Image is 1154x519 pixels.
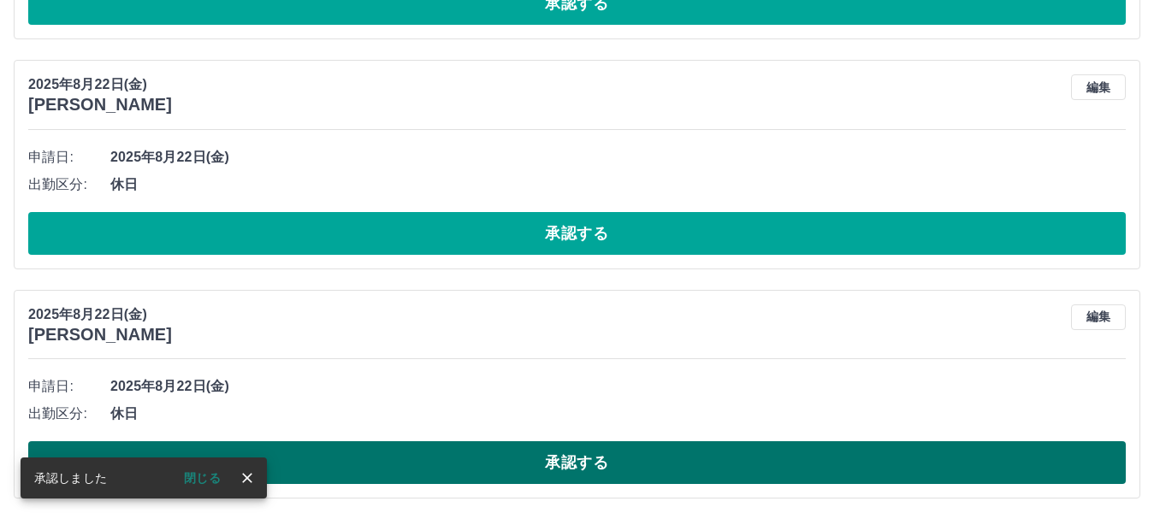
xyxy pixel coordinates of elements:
[110,404,1126,424] span: 休日
[28,441,1126,484] button: 承認する
[28,74,172,95] p: 2025年8月22日(金)
[110,174,1126,195] span: 休日
[110,376,1126,397] span: 2025年8月22日(金)
[28,404,110,424] span: 出勤区分:
[28,174,110,195] span: 出勤区分:
[28,147,110,168] span: 申請日:
[170,465,234,491] button: 閉じる
[110,147,1126,168] span: 2025年8月22日(金)
[28,95,172,115] h3: [PERSON_NAME]
[28,304,172,325] p: 2025年8月22日(金)
[34,463,107,493] div: 承認しました
[234,465,260,491] button: close
[28,376,110,397] span: 申請日:
[28,325,172,345] h3: [PERSON_NAME]
[28,212,1126,255] button: 承認する
[1071,74,1126,100] button: 編集
[1071,304,1126,330] button: 編集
